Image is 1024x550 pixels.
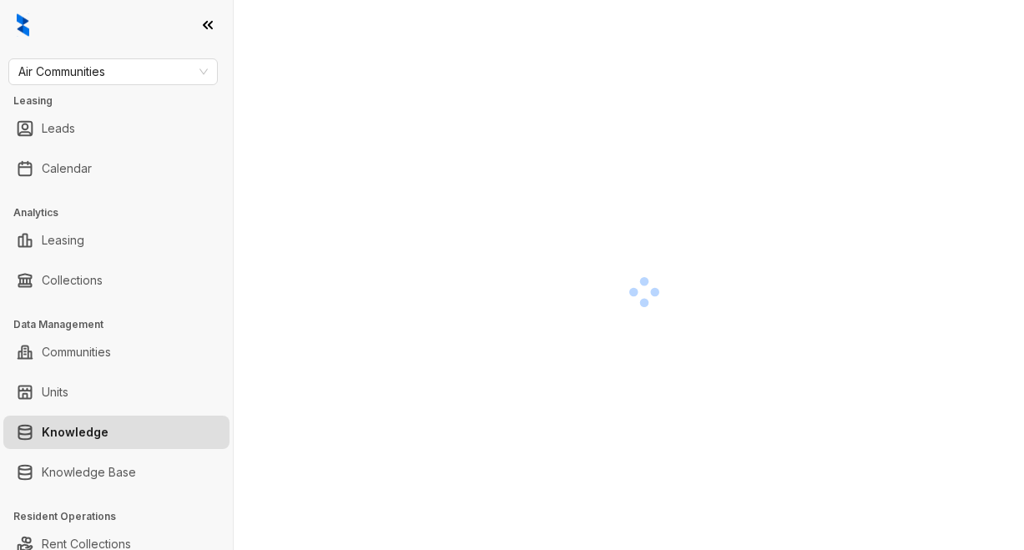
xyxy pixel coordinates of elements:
[42,416,108,449] a: Knowledge
[13,509,233,524] h3: Resident Operations
[3,152,230,185] li: Calendar
[3,416,230,449] li: Knowledge
[42,376,68,409] a: Units
[3,264,230,297] li: Collections
[3,336,230,369] li: Communities
[13,205,233,220] h3: Analytics
[42,264,103,297] a: Collections
[3,112,230,145] li: Leads
[3,456,230,489] li: Knowledge Base
[3,376,230,409] li: Units
[18,59,208,84] span: Air Communities
[42,224,84,257] a: Leasing
[42,112,75,145] a: Leads
[42,336,111,369] a: Communities
[3,224,230,257] li: Leasing
[17,13,29,37] img: logo
[42,152,92,185] a: Calendar
[13,93,233,108] h3: Leasing
[13,317,233,332] h3: Data Management
[42,456,136,489] a: Knowledge Base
